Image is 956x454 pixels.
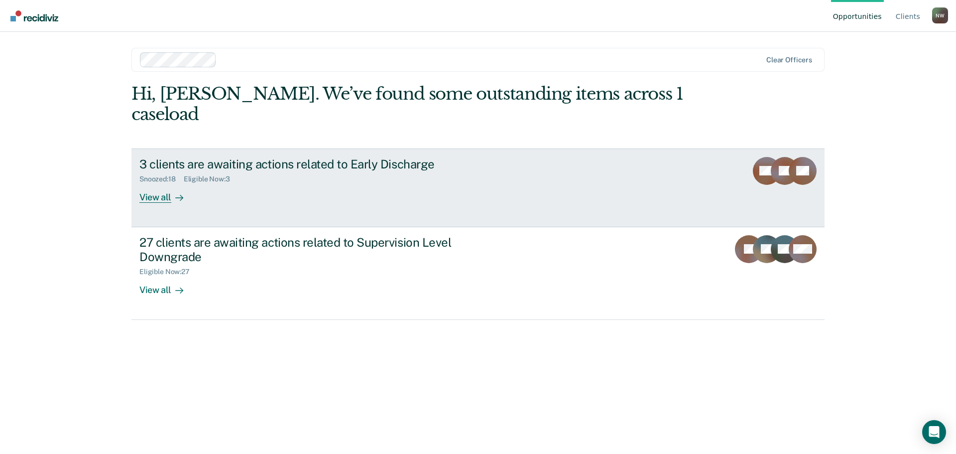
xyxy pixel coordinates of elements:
div: N W [932,7,948,23]
a: 27 clients are awaiting actions related to Supervision Level DowngradeEligible Now:27View all [131,227,825,320]
div: Snoozed : 18 [139,175,184,183]
div: 3 clients are awaiting actions related to Early Discharge [139,157,489,171]
div: Eligible Now : 3 [184,175,238,183]
button: Profile dropdown button [932,7,948,23]
img: Recidiviz [10,10,58,21]
div: Hi, [PERSON_NAME]. We’ve found some outstanding items across 1 caseload [131,84,686,125]
div: Eligible Now : 27 [139,268,198,276]
div: Clear officers [766,56,812,64]
div: View all [139,183,195,203]
a: 3 clients are awaiting actions related to Early DischargeSnoozed:18Eligible Now:3View all [131,149,825,227]
div: 27 clients are awaiting actions related to Supervision Level Downgrade [139,235,489,264]
div: Open Intercom Messenger [922,420,946,444]
div: View all [139,276,195,296]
